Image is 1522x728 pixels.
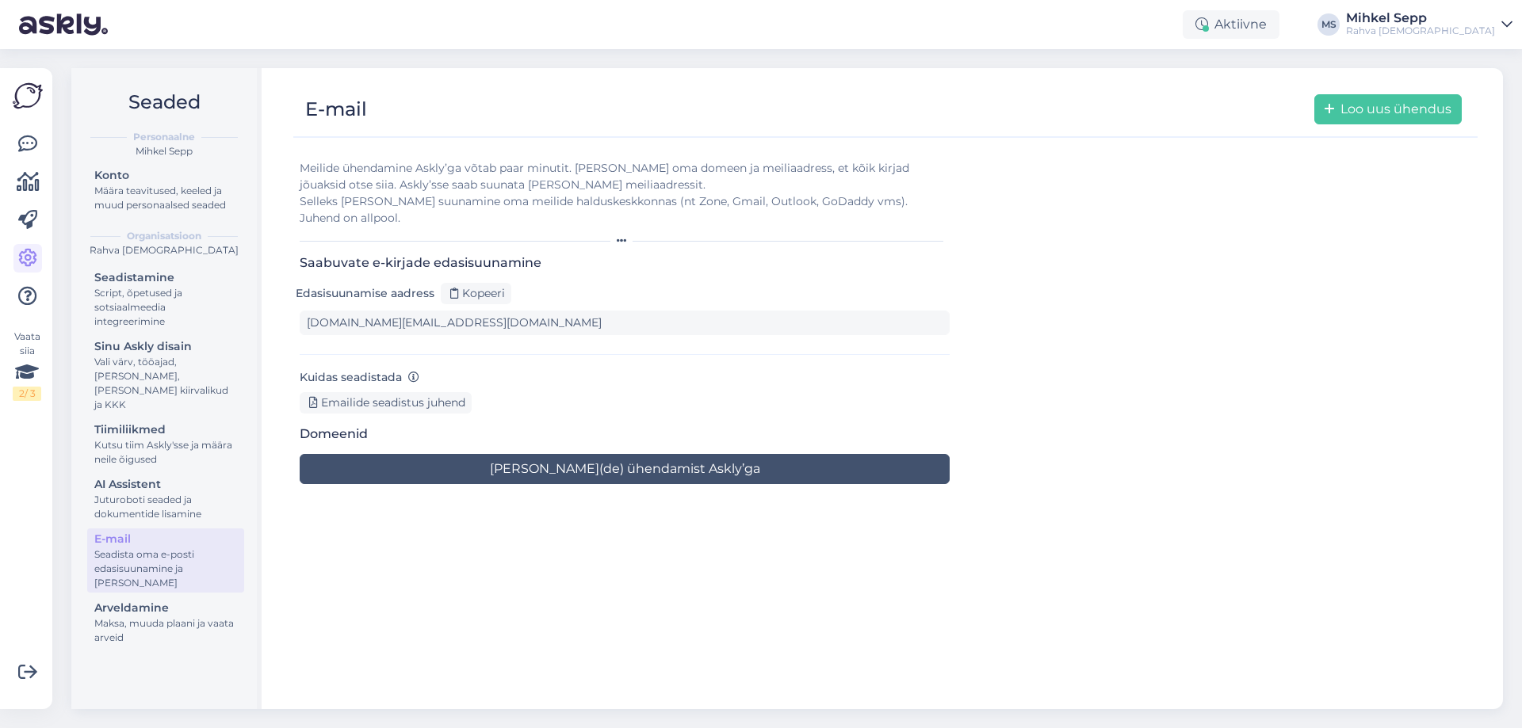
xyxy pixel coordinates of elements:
div: Sinu Askly disain [94,338,237,355]
h2: Seaded [84,87,244,117]
div: Maksa, muuda plaani ja vaata arveid [94,616,237,645]
a: ArveldamineMaksa, muuda plaani ja vaata arveid [87,597,244,647]
h3: Domeenid [300,426,950,441]
a: Sinu Askly disainVali värv, tööajad, [PERSON_NAME], [PERSON_NAME] kiirvalikud ja KKK [87,336,244,414]
label: Edasisuunamise aadress [296,285,434,302]
div: E-mail [305,94,367,124]
a: AI AssistentJuturoboti seaded ja dokumentide lisamine [87,474,244,524]
label: Kuidas seadistada [300,369,419,386]
a: TiimiliikmedKutsu tiim Askly'sse ja määra neile õigused [87,419,244,469]
a: SeadistamineScript, õpetused ja sotsiaalmeedia integreerimine [87,267,244,331]
b: Organisatsioon [127,229,201,243]
img: Askly Logo [13,81,43,111]
button: Loo uus ühendus [1314,94,1462,124]
b: Personaalne [133,130,195,144]
div: Tiimiliikmed [94,421,237,438]
div: Juturoboti seaded ja dokumentide lisamine [94,493,237,521]
a: E-mailSeadista oma e-posti edasisuunamine ja [PERSON_NAME] [87,528,244,593]
h3: Saabuvate e-kirjade edasisuunamine [300,255,950,270]
div: Määra teavitused, keeled ja muud personaalsed seaded [94,184,237,212]
div: Konto [94,167,237,184]
div: AI Assistent [94,476,237,493]
div: Kutsu tiim Askly'sse ja määra neile õigused [94,438,237,467]
div: Meilide ühendamine Askly’ga võtab paar minutit. [PERSON_NAME] oma domeen ja meiliaadress, et kõik... [300,160,950,227]
div: Vaata siia [13,330,41,401]
button: [PERSON_NAME](de) ühendamist Askly’ga [300,454,950,484]
a: Mihkel SeppRahva [DEMOGRAPHIC_DATA] [1346,12,1512,37]
div: Kopeeri [441,283,511,304]
div: Mihkel Sepp [84,144,244,158]
div: Rahva [DEMOGRAPHIC_DATA] [84,243,244,257]
div: Seadista oma e-posti edasisuunamine ja [PERSON_NAME] [94,547,237,590]
div: Rahva [DEMOGRAPHIC_DATA] [1346,25,1495,37]
div: 2 / 3 [13,387,41,401]
div: Aktiivne [1183,10,1279,39]
div: Seadistamine [94,269,237,286]
div: MS [1317,13,1340,36]
input: 123-support-example@customer-support.askly.me [300,311,950,335]
div: Arveldamine [94,600,237,616]
a: KontoMäära teavitused, keeled ja muud personaalsed seaded [87,165,244,215]
div: Mihkel Sepp [1346,12,1495,25]
div: Script, õpetused ja sotsiaalmeedia integreerimine [94,286,237,329]
div: Vali värv, tööajad, [PERSON_NAME], [PERSON_NAME] kiirvalikud ja KKK [94,355,237,412]
div: Emailide seadistus juhend [300,392,472,414]
div: E-mail [94,531,237,547]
